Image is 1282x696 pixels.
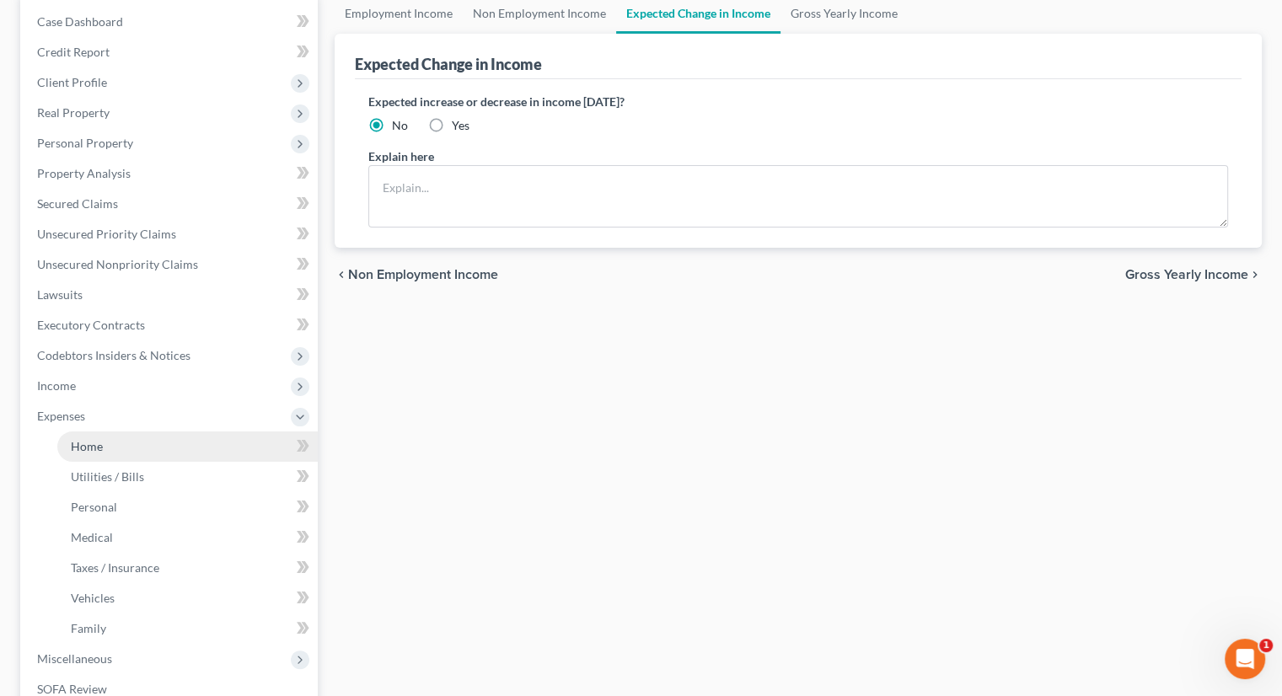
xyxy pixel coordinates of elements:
i: chevron_right [1248,268,1262,281]
span: Gross Yearly Income [1125,268,1248,281]
a: Property Analysis [24,158,318,189]
span: Unsecured Nonpriority Claims [37,257,198,271]
span: Secured Claims [37,196,118,211]
label: Expected increase or decrease in income [DATE]? [368,93,1228,110]
span: Real Property [37,105,110,120]
button: Gross Yearly Income chevron_right [1125,268,1262,281]
span: Family [71,621,106,635]
a: Executory Contracts [24,310,318,340]
span: Medical [71,530,113,544]
span: Case Dashboard [37,14,123,29]
span: Personal [71,500,117,514]
a: Vehicles [57,583,318,613]
span: Miscellaneous [37,651,112,666]
a: Family [57,613,318,644]
a: Unsecured Nonpriority Claims [24,249,318,280]
a: Home [57,431,318,462]
a: Medical [57,522,318,553]
a: Taxes / Insurance [57,553,318,583]
span: Non Employment Income [348,268,498,281]
span: Credit Report [37,45,110,59]
span: No [392,118,408,132]
button: chevron_left Non Employment Income [335,268,498,281]
span: Taxes / Insurance [71,560,159,575]
span: Codebtors Insiders & Notices [37,348,190,362]
span: Vehicles [71,591,115,605]
span: Home [71,439,103,453]
a: Lawsuits [24,280,318,310]
span: Yes [452,118,469,132]
span: Unsecured Priority Claims [37,227,176,241]
span: Income [37,378,76,393]
a: Case Dashboard [24,7,318,37]
a: Credit Report [24,37,318,67]
span: 1 [1259,639,1273,652]
div: Expected Change in Income [355,54,542,74]
span: Lawsuits [37,287,83,302]
a: Personal [57,492,318,522]
a: Unsecured Priority Claims [24,219,318,249]
label: Explain here [368,147,434,165]
a: Utilities / Bills [57,462,318,492]
a: Secured Claims [24,189,318,219]
span: Client Profile [37,75,107,89]
span: SOFA Review [37,682,107,696]
span: Executory Contracts [37,318,145,332]
iframe: Intercom live chat [1225,639,1265,679]
span: Expenses [37,409,85,423]
span: Personal Property [37,136,133,150]
i: chevron_left [335,268,348,281]
span: Property Analysis [37,166,131,180]
span: Utilities / Bills [71,469,144,484]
